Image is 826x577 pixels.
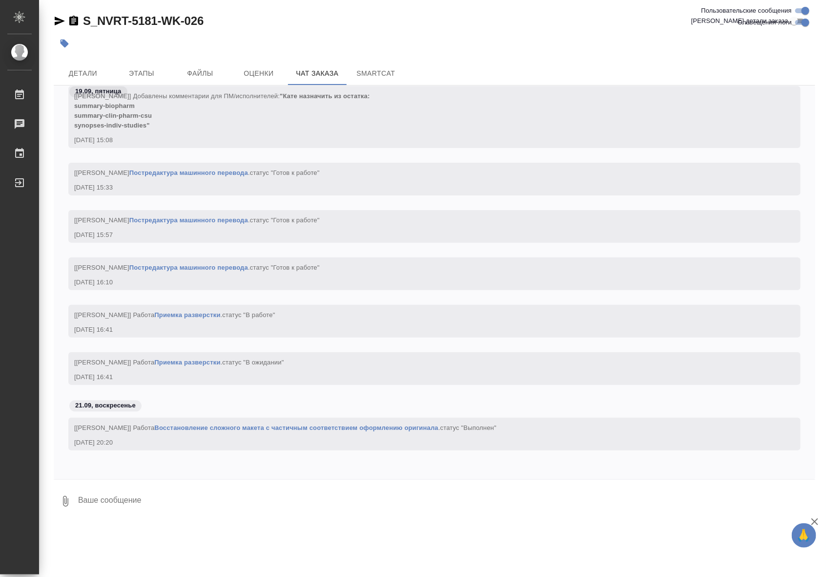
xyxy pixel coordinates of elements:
div: [DATE] 16:10 [74,278,766,287]
span: SmartCat [352,67,399,80]
div: [DATE] 16:41 [74,372,766,382]
span: Файлы [177,67,224,80]
span: Оценки [235,67,282,80]
button: 🙏 [792,523,816,548]
span: Чат заказа [294,67,341,80]
span: Оповещения-логи [738,18,792,27]
a: S_NVRT-5181-WK-026 [83,14,204,27]
span: статус "Готов к работе" [250,169,320,176]
div: [DATE] 15:33 [74,183,766,192]
span: [[PERSON_NAME]] Работа . [74,424,496,431]
div: [DATE] 20:20 [74,438,766,448]
a: Восстановление сложного макета с частичным соответствием оформлению оригинала [154,424,438,431]
a: Постредактура машинного перевода [129,169,248,176]
button: Добавить тэг [54,33,75,54]
span: 🙏 [796,525,812,546]
button: Скопировать ссылку [68,15,80,27]
span: [[PERSON_NAME] . [74,216,320,224]
span: статус "В работе" [222,311,275,319]
span: [[PERSON_NAME] . [74,264,320,271]
a: Постредактура машинного перевода [129,216,248,224]
div: [DATE] 15:08 [74,135,766,145]
p: 21.09, воскресенье [75,401,136,411]
span: [[PERSON_NAME]] Работа . [74,311,275,319]
button: Скопировать ссылку для ЯМессенджера [54,15,65,27]
span: статус "Готов к работе" [250,264,320,271]
a: Приемка разверстки [154,359,220,366]
p: 19.09, пятница [75,87,122,97]
span: [[PERSON_NAME] . [74,169,320,176]
span: статус "Готов к работе" [250,216,320,224]
span: Этапы [118,67,165,80]
span: [[PERSON_NAME]] Работа . [74,359,284,366]
div: [DATE] 15:57 [74,230,766,240]
span: Пользовательские сообщения [701,6,792,16]
a: Приемка разверстки [154,311,220,319]
span: статус "В ожидании" [222,359,284,366]
a: Постредактура машинного перевода [129,264,248,271]
span: [PERSON_NAME] детали заказа [691,16,788,26]
span: Детали [60,67,106,80]
div: [DATE] 16:41 [74,325,766,335]
span: статус "Выполнен" [440,424,496,431]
